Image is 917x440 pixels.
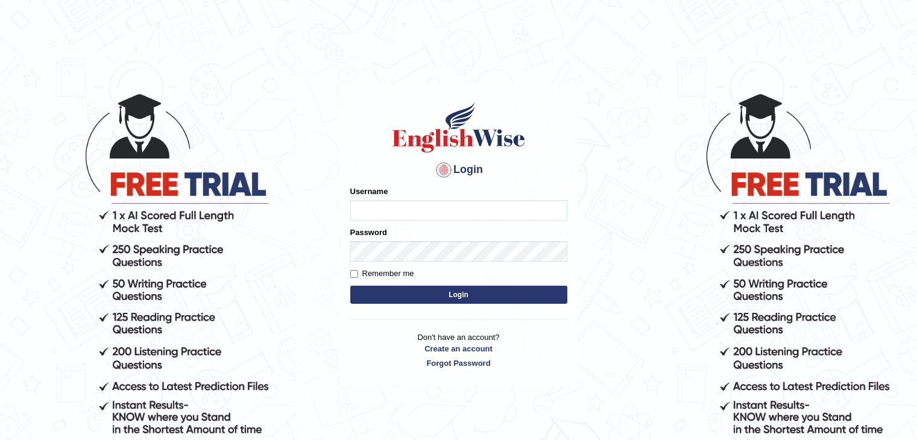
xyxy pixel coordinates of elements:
h4: Login [350,160,567,180]
input: Remember me [350,270,358,278]
label: Password [350,227,387,238]
label: Username [350,186,388,197]
a: Create an account [350,343,567,354]
p: Don't have an account? [350,332,567,369]
img: Logo of English Wise sign in for intelligent practice with AI [390,100,528,154]
button: Login [350,286,567,304]
label: Remember me [350,268,414,280]
a: Forgot Password [350,357,567,369]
